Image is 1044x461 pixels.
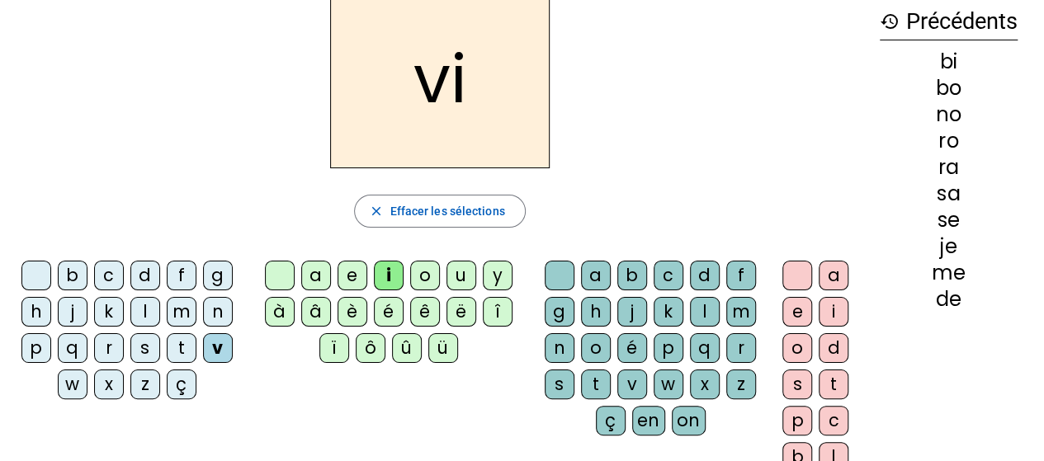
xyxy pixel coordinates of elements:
[483,297,513,327] div: î
[130,369,160,399] div: z
[880,3,1018,40] h3: Précédents
[392,333,422,363] div: û
[374,297,404,327] div: é
[338,261,367,290] div: e
[880,237,1018,256] div: je
[390,201,504,221] span: Effacer les sélections
[301,261,331,290] div: a
[545,297,574,327] div: g
[672,406,706,435] div: on
[167,261,196,290] div: f
[880,105,1018,125] div: no
[319,333,349,363] div: ï
[265,297,295,327] div: à
[690,333,720,363] div: q
[654,297,683,327] div: k
[94,261,124,290] div: c
[581,369,611,399] div: t
[880,78,1018,98] div: bo
[819,333,848,363] div: d
[880,158,1018,177] div: ra
[545,369,574,399] div: s
[880,210,1018,230] div: se
[410,261,440,290] div: o
[94,297,124,327] div: k
[203,333,233,363] div: v
[654,333,683,363] div: p
[58,333,87,363] div: q
[596,406,626,435] div: ç
[880,263,1018,283] div: me
[446,261,476,290] div: u
[782,369,812,399] div: s
[94,333,124,363] div: r
[782,333,812,363] div: o
[374,261,404,290] div: i
[368,204,383,219] mat-icon: close
[446,297,476,327] div: ë
[880,52,1018,72] div: bi
[690,261,720,290] div: d
[338,297,367,327] div: è
[880,289,1018,309] div: de
[130,333,160,363] div: s
[167,333,196,363] div: t
[428,333,458,363] div: ü
[880,131,1018,151] div: ro
[819,261,848,290] div: a
[203,297,233,327] div: n
[58,369,87,399] div: w
[617,261,647,290] div: b
[354,195,525,228] button: Effacer les sélections
[581,261,611,290] div: a
[690,297,720,327] div: l
[617,333,647,363] div: é
[726,297,756,327] div: m
[726,333,756,363] div: r
[410,297,440,327] div: ê
[782,406,812,435] div: p
[581,297,611,327] div: h
[880,12,900,31] mat-icon: history
[617,369,647,399] div: v
[21,297,51,327] div: h
[726,369,756,399] div: z
[819,369,848,399] div: t
[819,297,848,327] div: i
[483,261,513,290] div: y
[167,297,196,327] div: m
[130,261,160,290] div: d
[301,297,331,327] div: â
[690,369,720,399] div: x
[654,261,683,290] div: c
[356,333,385,363] div: ô
[58,297,87,327] div: j
[167,369,196,399] div: ç
[782,297,812,327] div: e
[654,369,683,399] div: w
[617,297,647,327] div: j
[726,261,756,290] div: f
[130,297,160,327] div: l
[581,333,611,363] div: o
[632,406,665,435] div: en
[21,333,51,363] div: p
[819,406,848,435] div: c
[94,369,124,399] div: x
[545,333,574,363] div: n
[880,184,1018,204] div: sa
[58,261,87,290] div: b
[203,261,233,290] div: g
